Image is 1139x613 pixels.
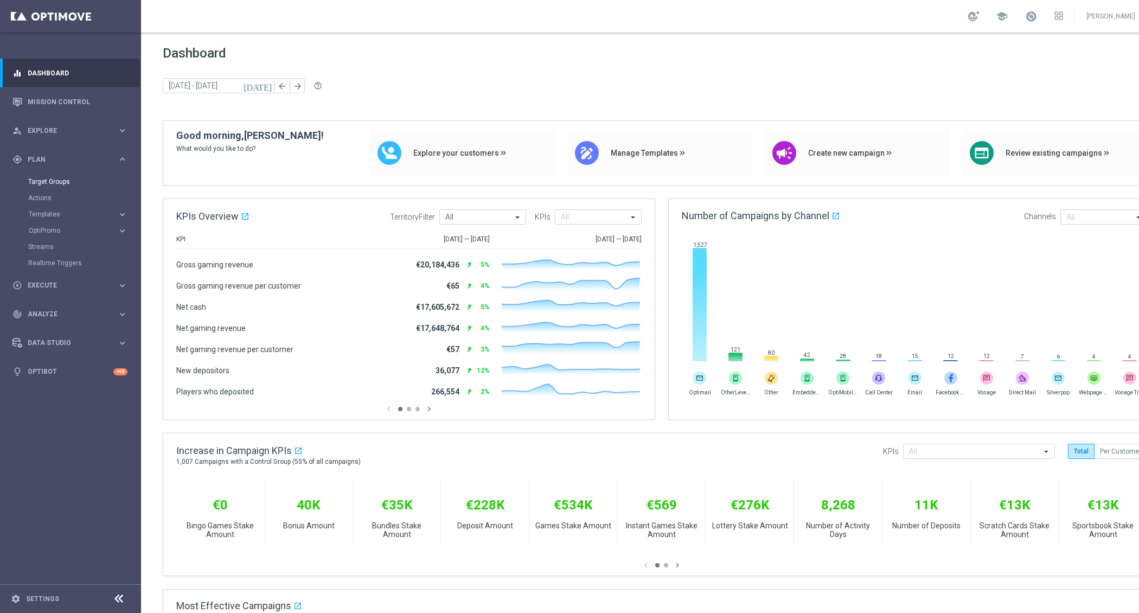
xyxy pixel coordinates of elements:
i: equalizer [12,68,22,78]
div: Dashboard [12,59,127,87]
i: play_circle_outline [12,280,22,290]
button: Data Studio keyboard_arrow_right [12,339,128,347]
div: OptiPromo [29,227,117,234]
a: Actions [28,194,113,202]
button: track_changes Analyze keyboard_arrow_right [12,310,128,318]
i: keyboard_arrow_right [117,226,127,236]
span: school [996,10,1008,22]
button: Templates keyboard_arrow_right [28,210,128,219]
div: Actions [28,190,140,206]
span: Execute [28,282,117,289]
div: Analyze [12,309,117,319]
a: Streams [28,242,113,251]
div: Optibot [12,357,127,386]
a: Optibot [28,357,113,386]
button: equalizer Dashboard [12,69,128,78]
i: keyboard_arrow_right [117,154,127,164]
button: OptiPromo keyboard_arrow_right [28,226,128,235]
button: person_search Explore keyboard_arrow_right [12,126,128,135]
div: Mission Control [12,87,127,116]
i: person_search [12,126,22,136]
span: Analyze [28,311,117,317]
span: Plan [28,156,117,163]
span: Data Studio [28,340,117,346]
button: lightbulb Optibot +10 [12,367,128,376]
a: Dashboard [28,59,127,87]
span: Explore [28,127,117,134]
div: Target Groups [28,174,140,190]
a: Mission Control [28,87,127,116]
div: Templates [29,211,117,218]
a: Settings [26,596,59,602]
i: gps_fixed [12,155,22,164]
i: track_changes [12,309,22,319]
div: Streams [28,239,140,255]
button: play_circle_outline Execute keyboard_arrow_right [12,281,128,290]
div: Execute [12,280,117,290]
div: Data Studio [12,338,117,348]
div: OptiPromo [28,222,140,239]
a: Realtime Triggers [28,259,113,267]
i: settings [11,594,21,604]
div: Explore [12,126,117,136]
i: keyboard_arrow_right [117,280,127,291]
i: keyboard_arrow_right [117,338,127,348]
span: OptiPromo [29,227,106,234]
button: Mission Control [12,98,128,106]
i: lightbulb [12,367,22,376]
div: Templates [28,206,140,222]
i: keyboard_arrow_right [117,209,127,220]
i: keyboard_arrow_right [117,125,127,136]
span: Templates [29,211,106,218]
a: Target Groups [28,177,113,186]
div: Realtime Triggers [28,255,140,271]
button: gps_fixed Plan keyboard_arrow_right [12,155,128,164]
i: keyboard_arrow_right [117,309,127,320]
div: Plan [12,155,117,164]
div: +10 [113,368,127,375]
